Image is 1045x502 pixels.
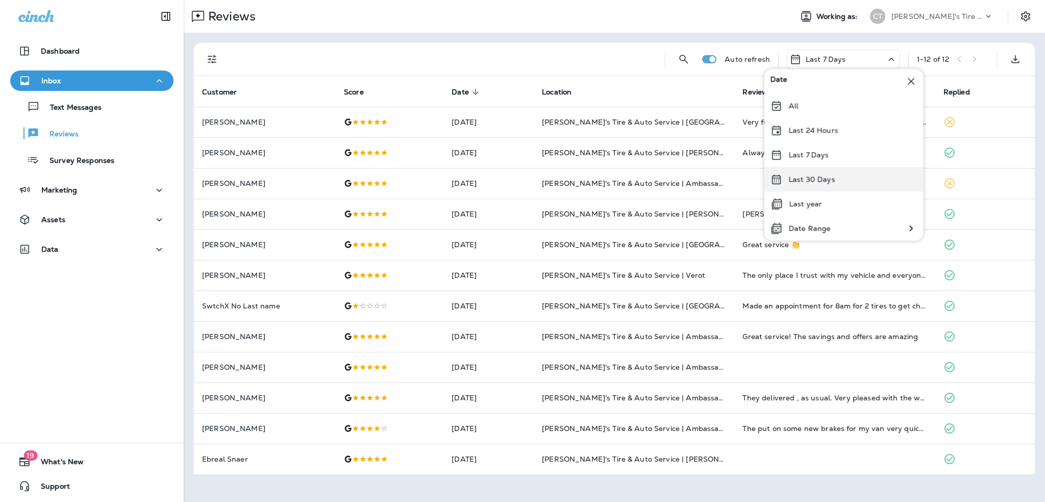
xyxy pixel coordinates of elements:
[742,240,927,250] div: Great service 👏
[41,245,59,253] p: Data
[10,209,173,230] button: Assets
[542,301,765,310] span: [PERSON_NAME]'s Tire & Auto Service | [GEOGRAPHIC_DATA]
[725,55,770,63] p: Auto refresh
[443,321,534,352] td: [DATE]
[202,179,328,187] p: [PERSON_NAME]
[443,444,534,474] td: [DATE]
[742,423,927,434] div: The put on some new brakes for my van very quickly. Reasonable price for the amount of work that ...
[542,332,731,341] span: [PERSON_NAME]'s Tire & Auto Service | Ambassador
[443,199,534,229] td: [DATE]
[41,77,61,85] p: Inbox
[542,117,829,127] span: [PERSON_NAME]'s Tire & Auto Service | [GEOGRAPHIC_DATA][PERSON_NAME]
[202,455,328,463] p: Ebreal Snaer
[742,270,927,280] div: The only place I trust with my vehicle and everyone there is so nice, polite, and makes you feel ...
[202,363,328,371] p: [PERSON_NAME]
[10,41,173,61] button: Dashboard
[202,271,328,279] p: [PERSON_NAME]
[542,240,829,249] span: [PERSON_NAME]'s Tire & Auto Service | [GEOGRAPHIC_DATA][PERSON_NAME]
[344,87,377,97] span: Score
[443,229,534,260] td: [DATE]
[542,88,571,97] span: Location
[542,179,731,188] span: [PERSON_NAME]'s Tire & Auto Service | Ambassador
[10,70,173,91] button: Inbox
[943,87,983,97] span: Replied
[742,301,927,311] div: Made an appointment for 8am for 2 tires to get changed and change the oil didn’t get my car back ...
[770,75,788,87] span: Date
[10,239,173,259] button: Data
[870,9,885,24] div: CT
[41,186,77,194] p: Marketing
[31,458,84,470] span: What's New
[202,302,328,310] p: SwtchX No Last name
[542,363,731,372] span: [PERSON_NAME]'s Tire & Auto Service | Ambassador
[443,352,534,383] td: [DATE]
[152,6,180,27] button: Collapse Sidebar
[542,393,731,402] span: [PERSON_NAME]'s Tire & Auto Service | Ambassador
[789,200,822,208] p: Last year
[1016,7,1035,26] button: Settings
[943,88,970,97] span: Replied
[542,209,749,219] span: [PERSON_NAME]'s Tire & Auto Service | [PERSON_NAME]
[742,148,927,158] div: Alwayz a nice pleasant experience with thier service.
[917,55,949,63] div: 1 - 12 of 12
[41,47,80,55] p: Dashboard
[443,137,534,168] td: [DATE]
[816,12,860,21] span: Working as:
[443,260,534,291] td: [DATE]
[31,482,70,494] span: Support
[542,424,731,433] span: [PERSON_NAME]'s Tire & Auto Service | Ambassador
[542,455,749,464] span: [PERSON_NAME]'s Tire & Auto Service | [PERSON_NAME]
[789,126,838,134] p: Last 24 Hours
[742,209,927,219] div: Chabill's technician went above to get my car in and repaired when I was having troublewith my ai...
[204,9,256,24] p: Reviews
[789,175,835,183] p: Last 30 Days
[39,130,79,139] p: Reviews
[10,96,173,117] button: Text Messages
[742,88,805,97] span: Review Comment
[891,12,983,20] p: [PERSON_NAME]'s Tire & Auto
[542,148,749,157] span: [PERSON_NAME]'s Tire & Auto Service | [PERSON_NAME]
[443,383,534,413] td: [DATE]
[202,332,328,341] p: [PERSON_NAME]
[443,413,534,444] td: [DATE]
[674,49,694,69] button: Search Reviews
[344,88,364,97] span: Score
[742,117,927,127] div: Very friendly! Thought I needed alignment and balance on tires for a truck I had recently purchas...
[1005,49,1026,69] button: Export as CSV
[806,55,846,63] p: Last 7 Days
[10,149,173,171] button: Survey Responses
[202,241,328,249] p: [PERSON_NAME]
[40,103,102,113] p: Text Messages
[443,168,534,199] td: [DATE]
[789,102,799,110] p: All
[742,87,818,97] span: Review Comment
[443,107,534,137] td: [DATE]
[202,87,250,97] span: Customer
[10,451,173,472] button: 19What's New
[202,394,328,402] p: [PERSON_NAME]
[742,393,927,403] div: They delivered , as usual. Very pleased with the work that was done, there was no surprises.
[23,450,37,461] span: 19
[202,49,222,69] button: Filters
[202,210,328,218] p: [PERSON_NAME]
[443,291,534,321] td: [DATE]
[789,151,829,159] p: Last 7 Days
[742,331,927,342] div: Great service! The savings and offers are amazing
[452,88,469,97] span: Date
[10,180,173,200] button: Marketing
[452,87,482,97] span: Date
[202,118,328,126] p: [PERSON_NAME]
[202,88,237,97] span: Customer
[542,87,585,97] span: Location
[542,271,705,280] span: [PERSON_NAME]'s Tire & Auto Service | Verot
[10,123,173,144] button: Reviews
[789,224,831,232] p: Date Range
[202,424,328,433] p: [PERSON_NAME]
[41,216,65,224] p: Assets
[10,476,173,496] button: Support
[202,149,328,157] p: [PERSON_NAME]
[39,156,114,166] p: Survey Responses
